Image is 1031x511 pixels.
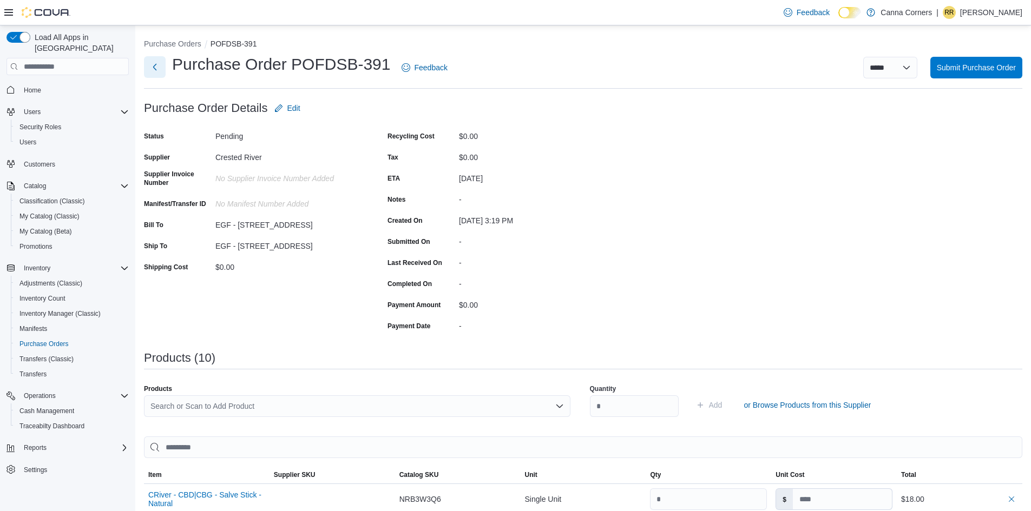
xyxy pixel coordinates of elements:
a: Adjustments (Classic) [15,277,87,290]
span: My Catalog (Classic) [19,212,80,221]
span: Settings [19,463,129,476]
span: Promotions [19,242,52,251]
button: Edit [270,97,305,119]
span: Users [24,108,41,116]
button: Inventory Manager (Classic) [11,306,133,321]
button: Inventory Count [11,291,133,306]
button: Open list of options [555,402,564,410]
span: RR [944,6,954,19]
button: Inventory [2,261,133,276]
button: Submit Purchase Order [930,57,1022,78]
span: Classification (Classic) [19,197,85,205]
span: Settings [24,466,47,474]
div: $18.00 [901,493,1018,506]
span: Users [19,138,36,147]
a: Promotions [15,240,57,253]
button: Qty [646,466,771,483]
div: - [459,275,604,288]
span: My Catalog (Beta) [19,227,72,236]
span: Operations [24,391,56,400]
label: Completed On [388,280,432,288]
button: Reports [19,441,51,454]
span: Load All Apps in [GEOGRAPHIC_DATA] [30,32,129,54]
a: Purchase Orders [15,337,73,350]
span: Home [24,86,41,95]
a: Users [15,136,41,149]
button: Inventory [19,262,55,275]
a: Customers [19,158,60,171]
div: No Supplier Invoice Number added [215,170,360,183]
label: Quantity [590,384,616,393]
button: Add [692,394,727,416]
span: Home [19,83,129,96]
span: Operations [19,389,129,402]
button: Unit Cost [771,466,897,483]
span: Transfers (Classic) [19,355,74,363]
span: Supplier SKU [274,470,316,479]
button: Traceabilty Dashboard [11,419,133,434]
span: or Browse Products from this Supplier [744,400,871,410]
button: Transfers [11,367,133,382]
p: [PERSON_NAME] [960,6,1022,19]
h3: Products (10) [144,351,215,364]
span: Security Roles [19,123,61,131]
a: Manifests [15,322,51,335]
span: Inventory Manager (Classic) [15,307,129,320]
button: Unit [521,466,646,483]
span: Unit [525,470,537,479]
a: Security Roles [15,121,65,134]
label: Status [144,132,164,141]
span: NRB3W3Q6 [399,493,441,506]
button: Supplier SKU [270,466,395,483]
span: Catalog [19,180,129,193]
nav: An example of EuiBreadcrumbs [144,38,1022,51]
input: Dark Mode [838,7,861,18]
button: POFDSB-391 [211,39,257,48]
span: Inventory Count [15,292,129,305]
span: Total [901,470,916,479]
div: EGF - [STREET_ADDRESS] [215,237,360,250]
p: | [936,6,938,19]
div: Single Unit [521,488,646,510]
label: Recycling Cost [388,132,435,141]
nav: Complex example [6,77,129,506]
button: Operations [19,389,60,402]
span: Add [709,400,723,410]
button: Users [11,135,133,150]
a: Transfers (Classic) [15,353,78,366]
div: EGF - [STREET_ADDRESS] [215,216,360,229]
button: Catalog [19,180,50,193]
span: Manifests [15,322,129,335]
span: Reports [24,443,47,452]
label: Manifest/Transfer ID [144,200,206,208]
span: Purchase Orders [15,337,129,350]
span: Catalog [24,182,46,190]
span: Item [148,470,162,479]
button: My Catalog (Classic) [11,209,133,224]
a: Inventory Count [15,292,70,305]
label: Last Received On [388,258,442,267]
span: Customers [24,160,55,169]
p: Canna Corners [881,6,932,19]
a: Traceabilty Dashboard [15,420,89,433]
label: Bill To [144,221,163,229]
span: Reports [19,441,129,454]
label: Ship To [144,242,167,250]
h3: Purchase Order Details [144,102,268,115]
span: Inventory [24,264,50,273]
label: Supplier Invoice Number [144,170,211,187]
label: $ [776,489,793,509]
span: Qty [650,470,661,479]
span: Traceabilty Dashboard [19,422,84,430]
label: ETA [388,174,400,183]
button: Adjustments (Classic) [11,276,133,291]
div: $0.00 [459,296,604,309]
button: Promotions [11,239,133,254]
img: Cova [22,7,70,18]
span: Users [15,136,129,149]
button: Reports [2,440,133,455]
span: Manifests [19,324,47,333]
div: $0.00 [459,149,604,162]
a: Classification (Classic) [15,195,89,208]
span: Catalog SKU [399,470,439,479]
